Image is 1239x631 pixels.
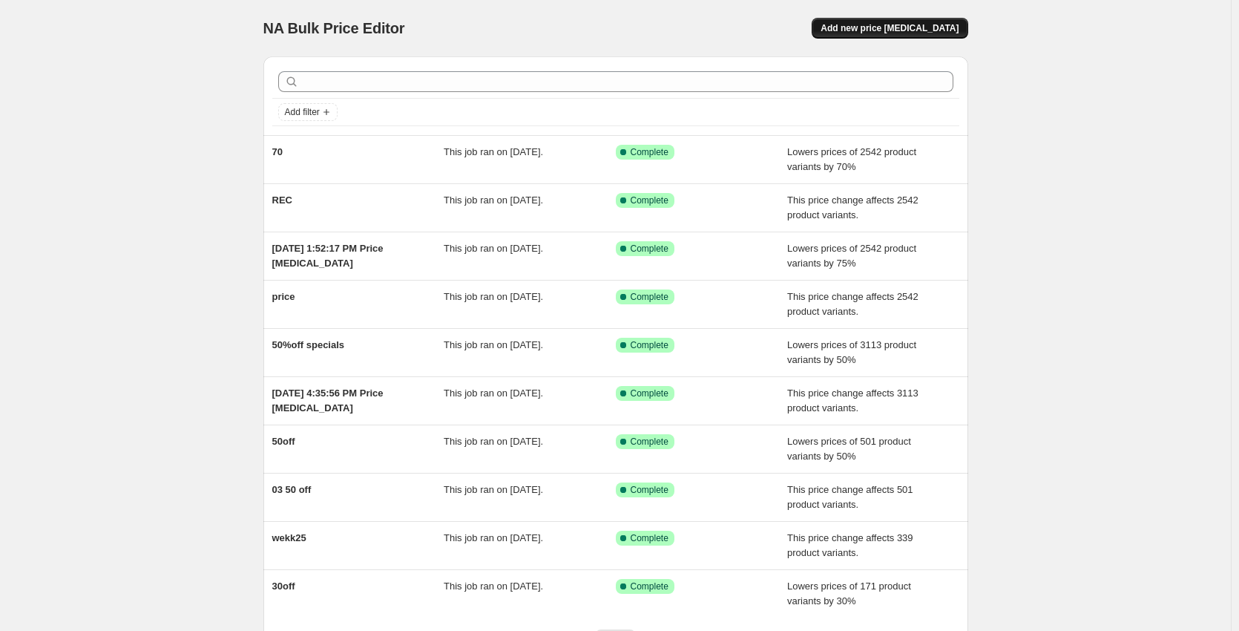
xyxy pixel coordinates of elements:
[272,581,295,592] span: 30off
[787,339,916,365] span: Lowers prices of 3113 product variants by 50%
[787,291,918,317] span: This price change affects 2542 product variants.
[787,146,916,172] span: Lowers prices of 2542 product variants by 70%
[812,18,967,39] button: Add new price [MEDICAL_DATA]
[444,146,543,157] span: This job ran on [DATE].
[787,388,918,413] span: This price change affects 3113 product variants.
[631,484,668,496] span: Complete
[444,532,543,543] span: This job ran on [DATE].
[821,22,959,34] span: Add new price [MEDICAL_DATA]
[272,243,384,269] span: [DATE] 1:52:17 PM Price [MEDICAL_DATA]
[631,291,668,303] span: Complete
[272,436,295,447] span: 50off
[444,339,543,350] span: This job ran on [DATE].
[444,581,543,592] span: This job ran on [DATE].
[263,20,405,36] span: NA Bulk Price Editor
[444,436,543,447] span: This job ran on [DATE].
[787,243,916,269] span: Lowers prices of 2542 product variants by 75%
[272,484,312,495] span: 03 50 off
[787,194,918,220] span: This price change affects 2542 product variants.
[272,194,292,206] span: REC
[631,146,668,158] span: Complete
[631,581,668,592] span: Complete
[278,103,338,121] button: Add filter
[272,291,295,302] span: price
[631,436,668,448] span: Complete
[631,194,668,206] span: Complete
[272,532,306,543] span: wekk25
[787,532,913,558] span: This price change affects 339 product variants.
[272,146,283,157] span: 70
[787,581,911,607] span: Lowers prices of 171 product variants by 30%
[631,388,668,399] span: Complete
[272,388,384,413] span: [DATE] 4:35:56 PM Price [MEDICAL_DATA]
[272,339,345,350] span: 50%off specials
[787,484,913,510] span: This price change affects 501 product variants.
[444,243,543,254] span: This job ran on [DATE].
[285,106,320,118] span: Add filter
[631,243,668,255] span: Complete
[631,339,668,351] span: Complete
[444,194,543,206] span: This job ran on [DATE].
[787,436,911,462] span: Lowers prices of 501 product variants by 50%
[444,291,543,302] span: This job ran on [DATE].
[444,388,543,399] span: This job ran on [DATE].
[631,532,668,544] span: Complete
[444,484,543,495] span: This job ran on [DATE].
